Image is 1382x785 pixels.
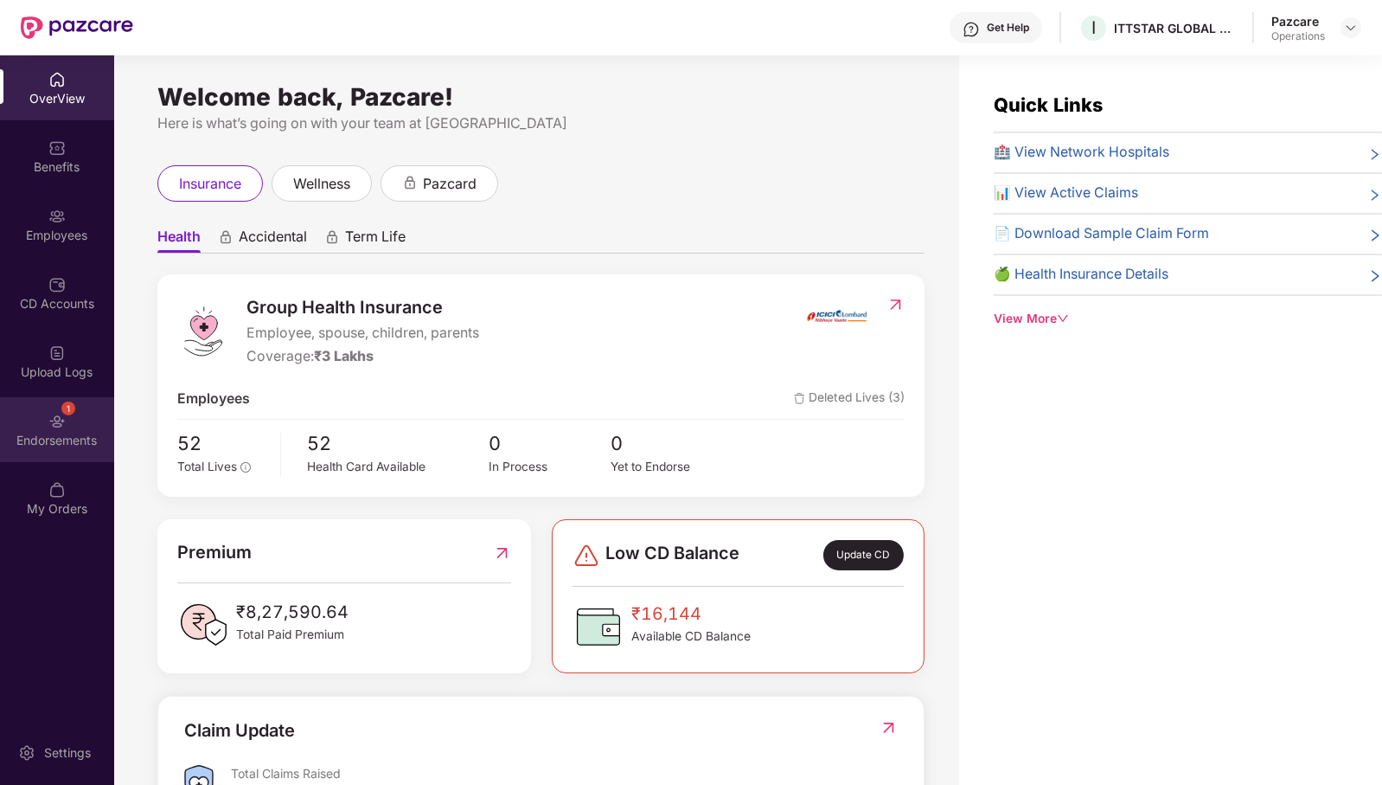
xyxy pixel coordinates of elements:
[177,539,252,566] span: Premium
[611,428,732,458] span: 0
[611,458,732,477] div: Yet to Endorse
[994,93,1103,116] span: Quick Links
[963,21,980,38] img: svg+xml;base64,PHN2ZyBpZD0iSGVscC0zMngzMiIgeG1sbnM9Imh0dHA6Ly93d3cudzMub3JnLzIwMDAvc3ZnIiB3aWR0aD...
[1368,227,1382,245] span: right
[39,744,96,762] div: Settings
[177,460,237,473] span: Total Lives
[236,626,349,645] span: Total Paid Premium
[880,719,898,737] img: RedirectIcon
[1091,17,1096,38] span: I
[1368,186,1382,204] span: right
[236,599,349,626] span: ₹8,27,590.64
[48,71,66,88] img: svg+xml;base64,PHN2ZyBpZD0iSG9tZSIgeG1sbnM9Imh0dHA6Ly93d3cudzMub3JnLzIwMDAvc3ZnIiB3aWR0aD0iMjAiIG...
[184,717,295,744] div: Claim Update
[493,539,511,566] img: RedirectIcon
[18,744,35,762] img: svg+xml;base64,PHN2ZyBpZD0iU2V0dGluZy0yMHgyMCIgeG1sbnM9Imh0dHA6Ly93d3cudzMub3JnLzIwMDAvc3ZnIiB3aW...
[605,540,739,569] span: Low CD Balance
[573,542,600,569] img: svg+xml;base64,PHN2ZyBpZD0iRGFuZ2VyLTMyeDMyIiB4bWxucz0iaHR0cDovL3d3dy53My5vcmcvMjAwMC9zdmciIHdpZH...
[1057,312,1069,325] span: down
[1271,13,1325,29] div: Pazcare
[1368,145,1382,164] span: right
[324,229,340,245] div: animation
[886,296,905,313] img: RedirectIcon
[177,599,229,651] img: PaidPremiumIcon
[994,264,1168,286] span: 🍏 Health Insurance Details
[987,21,1029,35] div: Get Help
[1271,29,1325,43] div: Operations
[293,173,350,195] span: wellness
[804,294,869,338] img: insurerIcon
[307,428,489,458] span: 52
[994,310,1382,329] div: View More
[489,458,611,477] div: In Process
[21,16,133,39] img: New Pazcare Logo
[573,601,624,653] img: CDBalanceIcon
[177,389,250,410] span: Employees
[307,458,489,477] div: Health Card Available
[794,393,805,404] img: deleteIcon
[1114,20,1235,36] div: ITTSTAR GLOBAL SERVICES
[231,765,898,782] div: Total Claims Raised
[423,173,477,195] span: pazcard
[61,402,75,415] div: 1
[246,294,479,321] span: Group Health Insurance
[246,346,479,368] div: Coverage:
[48,139,66,157] img: svg+xml;base64,PHN2ZyBpZD0iQmVuZWZpdHMiIHhtbG5zPSJodHRwOi8vd3d3LnczLm9yZy8yMDAwL3N2ZyIgd2lkdGg9Ij...
[994,183,1138,204] span: 📊 View Active Claims
[48,481,66,499] img: svg+xml;base64,PHN2ZyBpZD0iTXlfT3JkZXJzIiBkYXRhLW5hbWU9Ik15IE9yZGVycyIgeG1sbnM9Imh0dHA6Ly93d3cudz...
[314,348,374,364] span: ₹3 Lakhs
[246,323,479,344] span: Employee, spouse, children, parents
[239,228,307,253] span: Accidental
[823,540,904,569] div: Update CD
[157,228,201,253] span: Health
[179,173,241,195] span: insurance
[1368,267,1382,286] span: right
[218,229,234,245] div: animation
[631,601,751,627] span: ₹16,144
[240,462,251,473] span: info-circle
[994,142,1169,164] span: 🏥 View Network Hospitals
[489,428,611,458] span: 0
[48,344,66,362] img: svg+xml;base64,PHN2ZyBpZD0iVXBsb2FkX0xvZ3MiIGRhdGEtbmFtZT0iVXBsb2FkIExvZ3MiIHhtbG5zPSJodHRwOi8vd3...
[157,113,925,134] div: Here is what’s going on with your team at [GEOGRAPHIC_DATA]
[345,228,406,253] span: Term Life
[402,175,418,190] div: animation
[177,306,229,357] img: logo
[157,90,925,104] div: Welcome back, Pazcare!
[177,428,268,458] span: 52
[631,627,751,647] span: Available CD Balance
[48,413,66,430] img: svg+xml;base64,PHN2ZyBpZD0iRW5kb3JzZW1lbnRzIiB4bWxucz0iaHR0cDovL3d3dy53My5vcmcvMjAwMC9zdmciIHdpZH...
[48,276,66,293] img: svg+xml;base64,PHN2ZyBpZD0iQ0RfQWNjb3VudHMiIGRhdGEtbmFtZT0iQ0QgQWNjb3VudHMiIHhtbG5zPSJodHRwOi8vd3...
[48,208,66,225] img: svg+xml;base64,PHN2ZyBpZD0iRW1wbG95ZWVzIiB4bWxucz0iaHR0cDovL3d3dy53My5vcmcvMjAwMC9zdmciIHdpZHRoPS...
[794,389,905,410] span: Deleted Lives (3)
[994,223,1209,245] span: 📄 Download Sample Claim Form
[1344,21,1358,35] img: svg+xml;base64,PHN2ZyBpZD0iRHJvcGRvd24tMzJ4MzIiIHhtbG5zPSJodHRwOi8vd3d3LnczLm9yZy8yMDAwL3N2ZyIgd2...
